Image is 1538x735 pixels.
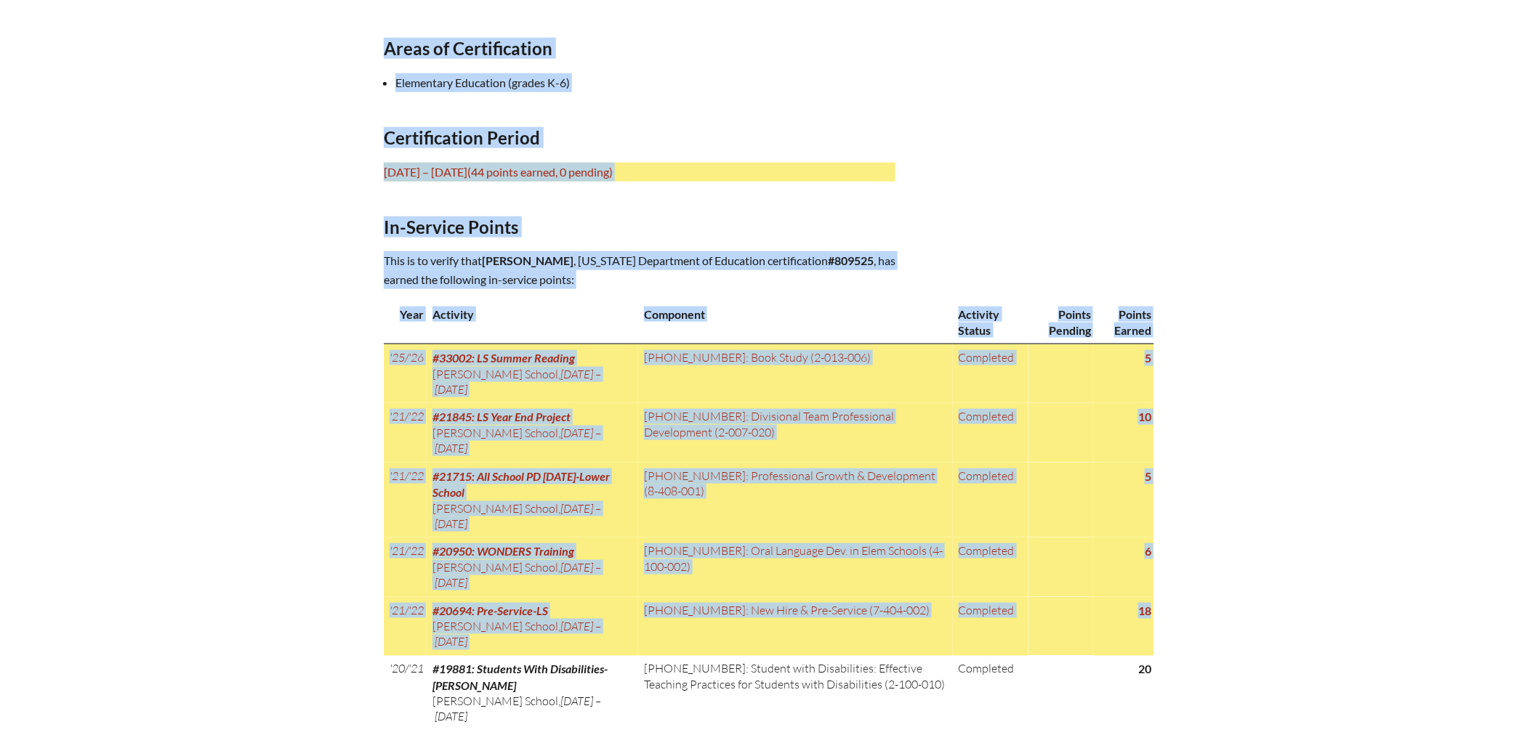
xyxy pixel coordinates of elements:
td: Completed [953,463,1029,538]
td: [PHONE_NUMBER]: Book Study (2-013-006) [638,344,952,404]
p: [DATE] – [DATE] [384,163,895,182]
span: [DATE] – [DATE] [432,694,601,724]
span: [DATE] – [DATE] [432,501,601,531]
td: [PHONE_NUMBER]: Divisional Team Professional Development (2-007-020) [638,403,952,462]
td: , [427,403,638,462]
span: [DATE] – [DATE] [432,619,601,649]
span: #20694: Pre-Service-LS [432,604,548,617]
td: Completed [953,597,1029,656]
span: [PERSON_NAME] [482,253,573,267]
span: #19881: Students With Disabilities-[PERSON_NAME] [432,662,608,692]
span: [PERSON_NAME] School [432,694,558,709]
td: '25/'26 [384,344,427,404]
td: '21/'22 [384,537,427,596]
span: [PERSON_NAME] School [432,619,558,633]
th: Points Pending [1028,301,1094,344]
td: [PHONE_NUMBER]: New Hire & Pre-Service (7-404-002) [638,597,952,656]
span: [DATE] – [DATE] [432,560,601,590]
td: , [427,537,638,596]
th: Points Earned [1094,301,1154,344]
strong: 10 [1138,410,1151,423]
td: '21/'22 [384,597,427,656]
span: [PERSON_NAME] School [432,501,558,516]
td: Completed [953,403,1029,462]
td: Completed [953,537,1029,596]
td: , [427,344,638,404]
td: [PHONE_NUMBER]: Professional Growth & Development (8-408-001) [638,463,952,538]
li: Elementary Education (grades K-6) [395,73,907,92]
th: Activity Status [953,301,1029,344]
td: [PHONE_NUMBER]: Student with Disabilities: Effective Teaching Practices for Students with Disabil... [638,656,952,731]
span: [PERSON_NAME] School [432,367,558,381]
b: #809525 [828,253,874,267]
p: This is to verify that , [US_STATE] Department of Education certification , has earned the follow... [384,251,895,289]
strong: 5 [1145,469,1151,483]
strong: 6 [1145,544,1151,558]
th: Activity [427,301,638,344]
span: [DATE] – [DATE] [432,367,601,397]
h2: In-Service Points [384,216,895,237]
span: [DATE] – [DATE] [432,426,601,455]
td: '21/'22 [384,403,427,462]
td: , [427,463,638,538]
strong: 18 [1138,604,1151,617]
td: '20/'21 [384,656,427,731]
span: [PERSON_NAME] School [432,426,558,440]
strong: 5 [1145,351,1151,365]
td: , [427,656,638,731]
span: [PERSON_NAME] School [432,560,558,574]
td: , [427,597,638,656]
span: #20950: WONDERS Training [432,544,574,558]
strong: 20 [1138,662,1151,676]
td: '21/'22 [384,463,427,538]
span: #21845: LS Year End Project [432,410,571,423]
span: #33002: LS Summer Reading [432,351,575,365]
td: Completed [953,656,1029,731]
td: [PHONE_NUMBER]: Oral Language Dev. in Elem Schools (4-100-002) [638,537,952,596]
th: Year [384,301,427,344]
th: Component [638,301,952,344]
span: #21715: All School PD [DATE]-Lower School [432,469,610,499]
td: Completed [953,344,1029,404]
h2: Areas of Certification [384,38,895,59]
h2: Certification Period [384,127,895,148]
span: (44 points earned, 0 pending) [467,165,613,179]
